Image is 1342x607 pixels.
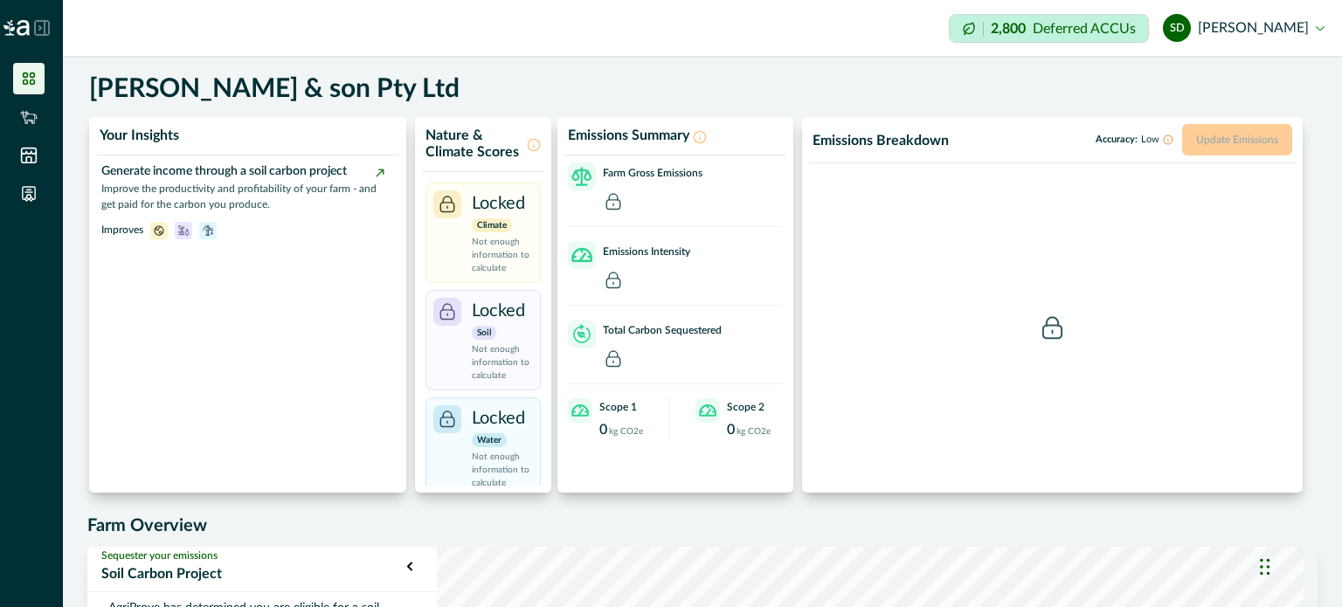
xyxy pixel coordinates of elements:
p: kg CO2e [609,425,643,438]
p: Emissions Breakdown [813,133,949,149]
p: Water [472,433,507,447]
p: Generate income through a soil carbon project [101,162,384,181]
h5: Farm Overview [87,515,1318,536]
p: Total Carbon Sequestered [603,322,722,338]
span: Low [1141,135,1159,145]
p: Deferred ACCUs [1033,22,1136,35]
iframe: Chat Widget [1255,523,1342,607]
button: Update Emissions [1182,124,1292,155]
p: Not enough information to calculate [472,236,533,275]
img: Logo [3,20,30,36]
p: 0 [727,423,735,437]
p: 0 [599,423,607,437]
p: Soil [472,326,496,340]
div: Drag [1260,541,1270,593]
span: climate [150,223,168,237]
button: Sam Dutschke[PERSON_NAME] [1163,7,1325,49]
p: Climate [472,218,512,232]
p: Not enough information to calculate [472,451,533,490]
p: Emissions Intensity [603,244,690,259]
p: Locked [472,298,525,324]
p: Scope 2 [727,399,764,415]
p: Farm Gross Emissions [603,165,702,181]
p: Scope 1 [599,399,637,415]
p: Emissions Summary [568,128,689,144]
p: Locked [472,190,525,217]
p: 2,800 [991,22,1026,36]
h5: [PERSON_NAME] & son Pty Ltd [89,73,460,105]
p: Improves [101,222,143,238]
p: Sequester your emissions [101,548,407,563]
p: Improve the productivity and profitability of your farm - and get paid for the carbon you produce. [101,181,384,212]
p: Locked [472,405,525,431]
p: Soil Carbon Project [101,563,407,584]
p: Nature & Climate Scores [425,128,523,161]
p: Accuracy: [1096,135,1173,145]
span: water [199,223,217,237]
span: soil [175,223,192,237]
p: Not enough information to calculate [472,343,533,383]
p: Your Insights [100,128,179,144]
p: kg CO2e [737,425,771,438]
